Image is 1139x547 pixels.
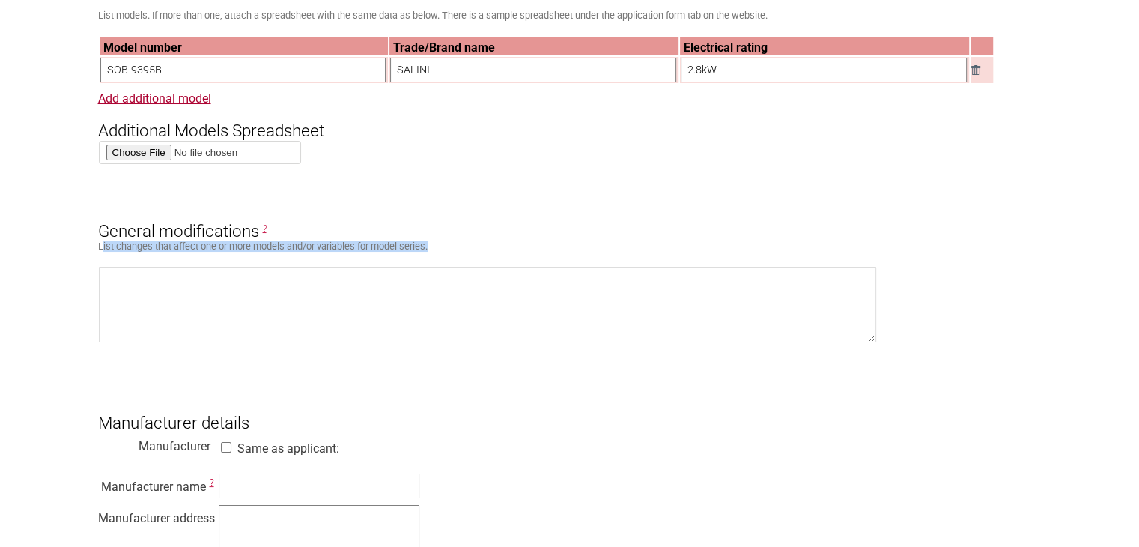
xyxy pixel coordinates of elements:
[237,441,339,456] label: Same as applicant:
[263,223,267,234] span: General Modifications are changes that affect one or more models. E.g. Alternative brand names or...
[971,65,980,75] img: Remove
[98,507,210,522] div: Manufacturer address
[100,37,389,55] th: Model number
[98,196,1042,241] h3: General modifications
[98,96,1042,141] h3: Additional Models Spreadsheet
[98,241,428,252] small: List changes that affect one or more models and/or variables for model series.
[210,477,214,488] span: This is the name of the manufacturer of the electrical product to be approved.
[98,435,210,450] div: Manufacturer
[98,476,210,491] div: Manufacturer name
[98,91,211,106] a: Add additional model
[98,388,1042,433] h3: Manufacturer details
[389,37,678,55] th: Trade/Brand name
[680,37,969,55] th: Electrical rating
[98,10,768,21] small: List models. If more than one, attach a spreadsheet with the same data as below. There is a sampl...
